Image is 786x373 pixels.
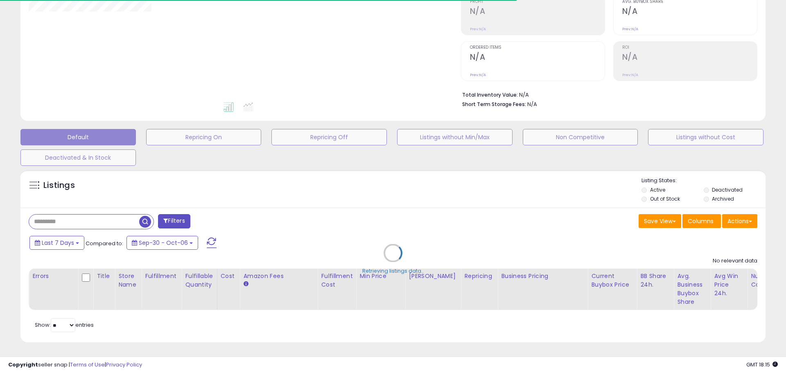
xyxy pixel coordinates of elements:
small: Prev: N/A [470,27,486,32]
button: Deactivated & In Stock [20,149,136,166]
b: Short Term Storage Fees: [462,101,526,108]
div: Retrieving listings data.. [362,267,424,275]
strong: Copyright [8,361,38,368]
button: Listings without Cost [648,129,763,145]
span: Ordered Items [470,45,605,50]
span: 2025-10-14 18:15 GMT [746,361,778,368]
span: N/A [527,100,537,108]
b: Total Inventory Value: [462,91,518,98]
button: Non Competitive [523,129,638,145]
button: Default [20,129,136,145]
small: Prev: N/A [622,72,638,77]
button: Repricing Off [271,129,387,145]
small: Prev: N/A [622,27,638,32]
h2: N/A [470,52,605,63]
h2: N/A [470,7,605,18]
a: Privacy Policy [106,361,142,368]
div: seller snap | | [8,361,142,369]
span: ROI [622,45,757,50]
h2: N/A [622,7,757,18]
button: Listings without Min/Max [397,129,513,145]
li: N/A [462,89,751,99]
h2: N/A [622,52,757,63]
a: Terms of Use [70,361,105,368]
button: Repricing On [146,129,262,145]
small: Prev: N/A [470,72,486,77]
